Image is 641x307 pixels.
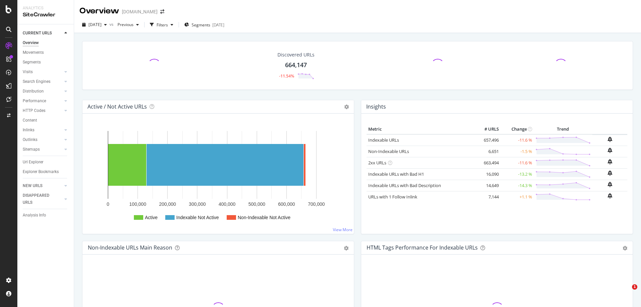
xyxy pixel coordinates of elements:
td: 663,494 [474,157,500,168]
div: Visits [23,68,33,75]
a: Search Engines [23,78,62,85]
a: Indexable URLs with Bad Description [368,182,441,188]
a: Url Explorer [23,159,69,166]
a: View More [333,227,353,233]
div: SiteCrawler [23,11,68,19]
a: Segments [23,59,69,66]
a: Inlinks [23,127,62,134]
text: 200,000 [159,201,176,207]
td: 14,649 [474,180,500,191]
text: 400,000 [219,201,236,207]
div: CURRENT URLS [23,30,52,37]
svg: A chart. [88,124,349,228]
td: -1.5 % [500,146,534,157]
a: 2xx URLs [368,160,386,166]
a: URLs with 1 Follow Inlink [368,194,417,200]
button: Filters [147,19,176,30]
div: Performance [23,98,46,105]
span: 2025 Oct. 3rd [88,22,101,27]
div: Explorer Bookmarks [23,168,59,175]
div: 664,147 [285,61,307,69]
th: Metric [367,124,474,134]
a: Explorer Bookmarks [23,168,69,175]
a: Analysis Info [23,212,69,219]
div: bell-plus [608,159,612,164]
div: arrow-right-arrow-left [160,9,164,14]
div: HTTP Codes [23,107,45,114]
text: 600,000 [278,201,295,207]
div: gear [623,246,627,251]
td: -11.6 % [500,157,534,168]
td: -13.2 % [500,168,534,180]
td: 16,090 [474,168,500,180]
text: Indexable Not Active [176,215,219,220]
a: Indexable URLs with Bad H1 [368,171,424,177]
th: # URLS [474,124,500,134]
text: Active [145,215,158,220]
text: 0 [107,201,110,207]
a: Distribution [23,88,62,95]
button: Previous [115,19,142,30]
td: +1.1 % [500,191,534,202]
div: bell-plus [608,137,612,142]
div: [DOMAIN_NAME] [122,8,158,15]
text: Non-Indexable Not Active [238,215,290,220]
span: Previous [115,22,134,27]
td: -14.3 % [500,180,534,191]
div: Overview [79,5,119,17]
td: 657,496 [474,134,500,146]
a: Indexable URLs [368,137,399,143]
text: 700,000 [308,201,325,207]
a: Content [23,117,69,124]
th: Change [500,124,534,134]
div: Search Engines [23,78,50,85]
td: -11.6 % [500,134,534,146]
div: Filters [157,22,168,28]
div: Sitemaps [23,146,40,153]
button: [DATE] [79,19,110,30]
button: Segments[DATE] [182,19,227,30]
a: CURRENT URLS [23,30,62,37]
th: Trend [534,124,592,134]
div: Overview [23,39,39,46]
div: Distribution [23,88,44,95]
span: vs [110,21,115,27]
span: Segments [192,22,210,28]
div: gear [344,246,349,251]
td: 6,651 [474,146,500,157]
a: Non-Indexable URLs [368,148,409,154]
a: Performance [23,98,62,105]
div: NEW URLS [23,182,42,189]
a: Outlinks [23,136,62,143]
text: 100,000 [129,201,146,207]
div: Analytics [23,5,68,11]
div: Analysis Info [23,212,46,219]
div: Segments [23,59,41,66]
span: 1 [632,284,637,290]
div: bell-plus [608,182,612,187]
a: DISAPPEARED URLS [23,192,62,206]
div: bell-plus [608,170,612,176]
td: 7,144 [474,191,500,202]
div: [DATE] [212,22,224,28]
h4: Active / Not Active URLs [87,102,147,111]
text: 300,000 [189,201,206,207]
div: Discovered URLs [277,51,314,58]
div: Non-Indexable URLs Main Reason [88,244,172,251]
div: bell-plus [608,148,612,153]
text: 500,000 [248,201,265,207]
h4: Insights [366,102,386,111]
div: HTML Tags Performance for Indexable URLs [367,244,478,251]
a: Visits [23,68,62,75]
div: bell-plus [608,193,612,198]
div: Movements [23,49,44,56]
div: Outlinks [23,136,37,143]
div: DISAPPEARED URLS [23,192,56,206]
i: Options [344,105,349,109]
a: HTTP Codes [23,107,62,114]
a: NEW URLS [23,182,62,189]
div: Content [23,117,37,124]
a: Overview [23,39,69,46]
div: -11.54% [279,73,294,79]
